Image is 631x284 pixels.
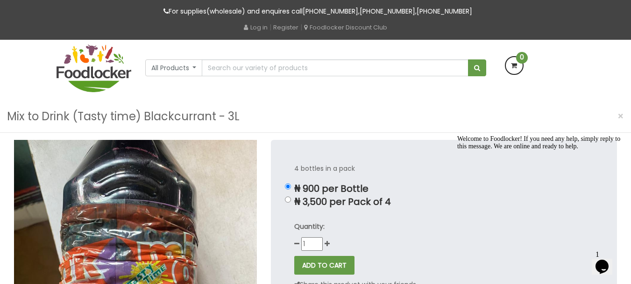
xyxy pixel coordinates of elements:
strong: Quantity: [294,222,325,231]
span: Welcome to Foodlocker! If you need any help, simply reply to this message. We are online and read... [4,4,167,18]
a: Register [273,23,298,32]
p: ₦ 3,500 per Pack of 4 [294,197,594,207]
div: Welcome to Foodlocker! If you need any help, simply reply to this message. We are online and read... [4,4,172,19]
img: FoodLocker [57,44,131,92]
span: | [269,22,271,32]
span: × [617,109,624,123]
iframe: chat widget [454,131,622,242]
a: [PHONE_NUMBER] [360,7,415,16]
a: Log in [244,23,268,32]
p: For supplies(wholesale) and enquires call , , [57,6,575,17]
button: Close [613,107,629,126]
a: [PHONE_NUMBER] [303,7,358,16]
input: Search our variety of products [202,59,468,76]
button: All Products [145,59,203,76]
h3: Mix to Drink (Tasty time) Blackcurrant - 3L [7,108,240,125]
input: ₦ 3,500 per Pack of 4 [285,197,291,203]
p: 4 bottles in a pack [294,163,594,174]
p: ₦ 900 per Bottle [294,183,594,194]
a: [PHONE_NUMBER] [417,7,472,16]
button: ADD TO CART [294,256,354,275]
a: Foodlocker Discount Club [304,23,387,32]
iframe: chat widget [592,247,622,275]
span: 0 [516,52,528,64]
input: ₦ 900 per Bottle [285,183,291,189]
span: | [300,22,302,32]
